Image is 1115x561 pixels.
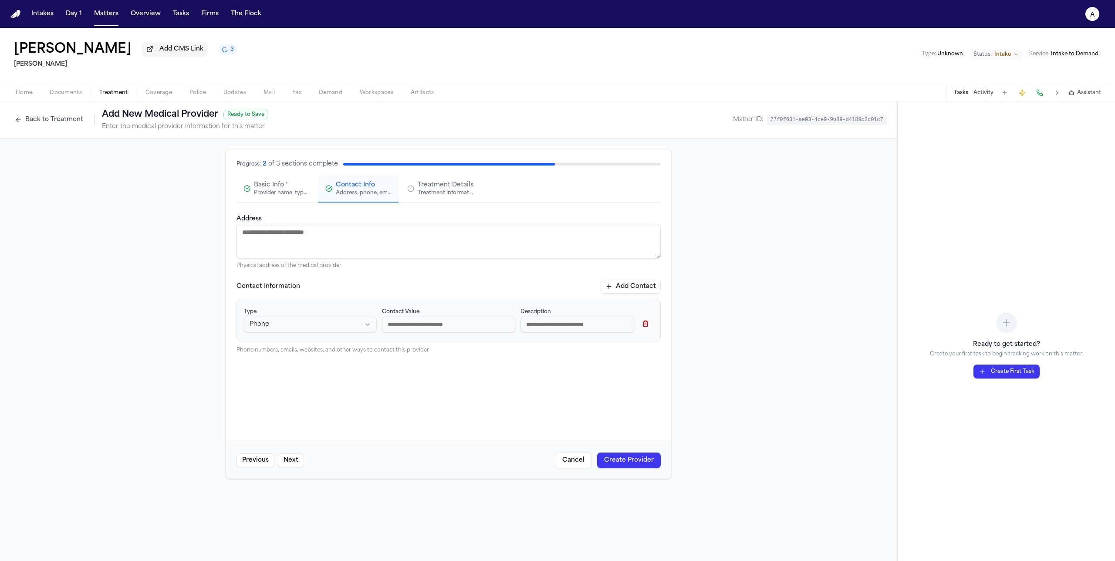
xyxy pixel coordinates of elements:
span: Documents [50,89,82,96]
button: Add Task [999,87,1011,99]
h2: [PERSON_NAME] [14,59,237,70]
span: Coverage [145,89,172,96]
label: Address [237,216,262,222]
div: 3 [276,160,280,169]
span: Intake [994,51,1011,58]
button: The Flock [227,6,265,22]
div: Progress: [237,161,261,168]
button: 3 active tasks [218,44,237,55]
h1: [PERSON_NAME] [14,42,132,57]
span: Mail [264,89,275,96]
button: Add Contact [601,280,661,294]
div: of [268,160,274,169]
a: Home [10,10,21,18]
button: Previous [237,453,274,467]
button: Treatment DetailsTreatment information, practitioners, and dates [400,176,480,203]
label: Contact Information [237,282,300,291]
label: Description [520,309,551,314]
span: Add CMS Link [159,45,203,54]
div: Provider name, type, and general information [254,189,310,196]
button: Create Immediate Task [1016,87,1028,99]
button: Contact InfoAddress, phone, email, and other contact details [318,176,399,203]
label: Contact Value [382,309,419,314]
button: Next [278,453,304,467]
span: Matter ID: [733,115,764,124]
button: Edit Service: Intake to Demand [1027,50,1101,58]
span: Treatment [99,89,128,96]
button: Create First Task [973,365,1040,379]
button: Edit Type: Unknown [919,50,966,58]
button: Assistant [1068,89,1101,96]
span: Updates [223,89,246,96]
img: Finch Logo [10,10,21,18]
span: Unknown [937,51,963,57]
span: Home [16,89,32,96]
span: Demand [319,89,342,96]
span: Contact Info [336,181,375,189]
button: Intakes [28,6,57,22]
span: Type : [922,51,936,57]
button: Edit matter name [14,42,132,57]
div: 2 [263,160,267,169]
button: Activity [973,89,993,96]
div: Address, phone, email, and other contact details [336,189,392,196]
button: Create Provider [597,453,661,468]
button: Make a Call [1034,87,1046,99]
span: Ready to Save [223,110,268,119]
button: Overview [127,6,164,22]
span: Police [189,89,206,96]
button: Change status from Intake [969,49,1023,60]
label: Type [244,309,257,314]
button: Back to Treatment [10,113,88,127]
span: Intake to Demand [1051,51,1098,57]
h3: Ready to get started? [930,340,1083,349]
p: Enter the medical provider information for this matter [102,122,268,131]
div: Treatment information, practitioners, and dates [418,189,473,196]
span: Fax [292,89,301,96]
button: Cancel [555,453,592,468]
button: Basic Info*Provider name, type, and general information [237,176,317,203]
p: Phone numbers, emails, websites, and other ways to contact this provider [237,347,661,354]
span: Service : [1029,51,1050,57]
p: Create your first task to begin tracking work on this matter. [930,351,1083,358]
span: Basic Info [254,181,284,189]
span: Workspaces [360,89,393,96]
span: Status: [973,51,992,58]
code: 77f0f631-ae03-4ce9-9b89-d4189c2d01c7 [767,115,887,125]
button: Add CMS Link [142,42,208,56]
button: Tasks [954,89,968,96]
button: Matters [91,6,122,22]
span: Treatment Details [418,181,473,189]
div: sections complete [282,160,338,169]
button: Day 1 [62,6,85,22]
span: 3 [230,46,234,53]
h1: Add New Medical Provider [102,108,218,121]
button: Tasks [169,6,193,22]
p: Physical address of the medical provider [237,262,661,269]
span: Artifacts [411,89,434,96]
button: Firms [198,6,222,22]
span: Assistant [1077,89,1101,96]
